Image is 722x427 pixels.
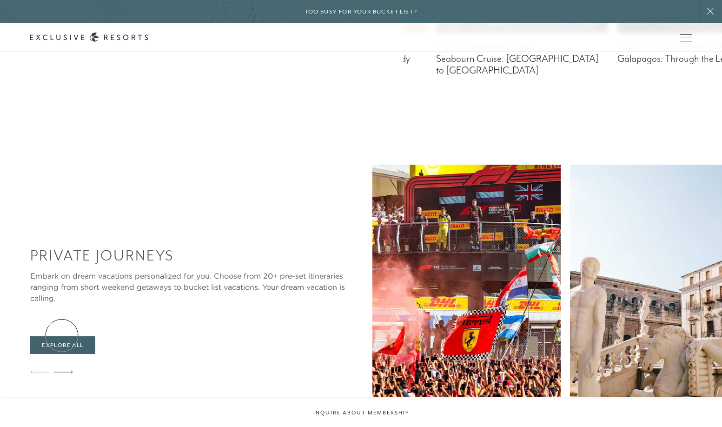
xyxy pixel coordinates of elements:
button: Open navigation [680,34,692,41]
a: Explore All [30,336,95,354]
h6: Too busy for your bucket list? [305,7,417,16]
div: Embark on dream vacations personalized for you. Choose from 20+ pre-set itineraries ranging from ... [30,270,363,304]
figcaption: Seabourn Cruise: [GEOGRAPHIC_DATA] to [GEOGRAPHIC_DATA] [436,53,608,76]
